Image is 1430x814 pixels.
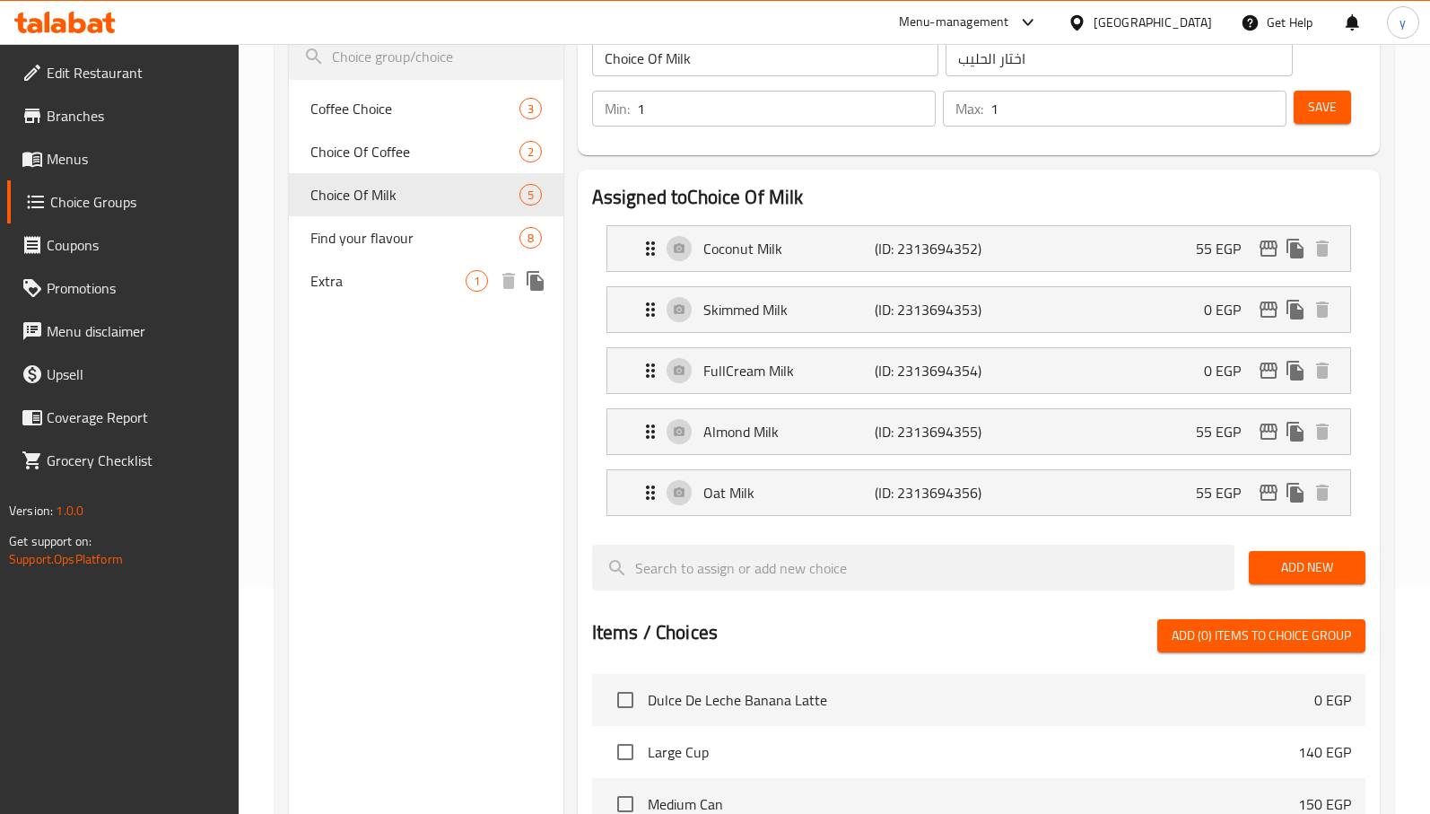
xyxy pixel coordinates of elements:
[1309,418,1336,445] button: delete
[1399,13,1406,32] span: y
[310,184,519,206] span: Choice Of Milk
[1294,91,1351,124] button: Save
[56,499,83,522] span: 1.0.0
[7,267,239,310] a: Promotions
[520,101,541,118] span: 3
[289,34,563,80] input: search
[289,216,563,259] div: Find your flavour8
[47,105,224,127] span: Branches
[47,407,224,428] span: Coverage Report
[1249,551,1365,584] button: Add New
[289,259,563,302] div: Extra1deleteduplicate
[50,191,224,213] span: Choice Groups
[1282,296,1309,323] button: duplicate
[519,98,542,119] div: Choices
[47,320,224,342] span: Menu disclaimer
[1255,235,1282,262] button: edit
[875,482,989,503] p: (ID: 2313694356)
[592,462,1365,523] li: Expand
[47,148,224,170] span: Menus
[606,681,644,719] span: Select choice
[607,226,1350,271] div: Expand
[1282,235,1309,262] button: duplicate
[310,141,519,162] span: Choice Of Coffee
[1196,482,1255,503] p: 55 EGP
[592,619,718,646] h2: Items / Choices
[607,348,1350,393] div: Expand
[703,238,875,259] p: Coconut Milk
[592,279,1365,340] li: Expand
[520,230,541,247] span: 8
[9,547,123,571] a: Support.OpsPlatform
[703,299,875,320] p: Skimmed Milk
[1255,418,1282,445] button: edit
[875,360,989,381] p: (ID: 2313694354)
[522,267,549,294] button: duplicate
[592,218,1365,279] li: Expand
[520,144,541,161] span: 2
[955,98,983,119] p: Max:
[592,545,1234,591] input: search
[1309,357,1336,384] button: delete
[703,360,875,381] p: FullCream Milk
[1094,13,1212,32] div: [GEOGRAPHIC_DATA]
[607,287,1350,332] div: Expand
[648,689,1314,711] span: Dulce De Leche Banana Latte
[1298,741,1351,763] p: 140 EGP
[1263,556,1351,579] span: Add New
[7,310,239,353] a: Menu disclaimer
[1196,421,1255,442] p: 55 EGP
[875,421,989,442] p: (ID: 2313694355)
[1309,296,1336,323] button: delete
[7,137,239,180] a: Menus
[1314,689,1351,711] p: 0 EGP
[47,277,224,299] span: Promotions
[7,223,239,267] a: Coupons
[495,267,522,294] button: delete
[592,401,1365,462] li: Expand
[7,439,239,482] a: Grocery Checklist
[1172,625,1351,647] span: Add (0) items to choice group
[592,184,1365,211] h2: Assigned to Choice Of Milk
[1308,96,1337,118] span: Save
[899,12,1009,33] div: Menu-management
[1282,479,1309,506] button: duplicate
[606,733,644,771] span: Select choice
[607,470,1350,515] div: Expand
[1204,299,1255,320] p: 0 EGP
[1255,296,1282,323] button: edit
[703,421,875,442] p: Almond Milk
[703,482,875,503] p: Oat Milk
[607,409,1350,454] div: Expand
[1204,360,1255,381] p: 0 EGP
[289,130,563,173] div: Choice Of Coffee2
[466,273,487,290] span: 1
[9,530,92,553] span: Get support on:
[1255,357,1282,384] button: edit
[1157,619,1365,652] button: Add (0) items to choice group
[47,450,224,471] span: Grocery Checklist
[1282,357,1309,384] button: duplicate
[592,340,1365,401] li: Expand
[519,141,542,162] div: Choices
[310,227,519,249] span: Find your flavour
[1255,479,1282,506] button: edit
[875,299,989,320] p: (ID: 2313694353)
[47,234,224,256] span: Coupons
[310,98,519,119] span: Coffee Choice
[7,51,239,94] a: Edit Restaurant
[289,173,563,216] div: Choice Of Milk5
[47,62,224,83] span: Edit Restaurant
[648,741,1298,763] span: Large Cup
[1196,238,1255,259] p: 55 EGP
[310,270,466,292] span: Extra
[289,87,563,130] div: Coffee Choice3
[7,353,239,396] a: Upsell
[9,499,53,522] span: Version:
[1309,235,1336,262] button: delete
[520,187,541,204] span: 5
[605,98,630,119] p: Min:
[875,238,989,259] p: (ID: 2313694352)
[1309,479,1336,506] button: delete
[7,396,239,439] a: Coverage Report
